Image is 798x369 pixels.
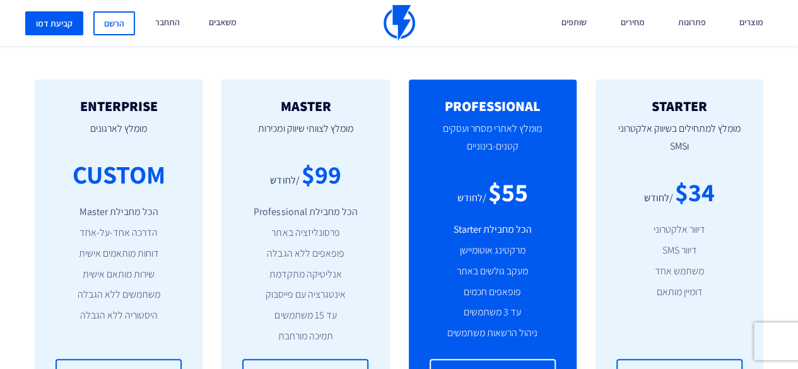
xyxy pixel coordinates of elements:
li: מרקטינג אוטומיישן [428,243,558,258]
div: /לחודש [457,191,486,206]
p: מומלץ לאתרי מסחר ועסקים קטנים-בינוניים [428,114,558,174]
p: מומלץ לארגונים [54,114,184,156]
h2: ENTERPRISE [54,98,184,114]
div: $34 [675,174,715,210]
li: אנליטיקה מתקדמת [240,267,370,282]
li: פופאפים ללא הגבלה [240,247,370,261]
li: הכל מחבילת Professional [240,205,370,220]
li: שירות מותאם אישית [54,267,184,282]
h2: STARTER [614,98,744,114]
div: $99 [301,156,341,192]
p: מומלץ למתחילים בשיווק אלקטרוני וSMS [614,114,744,174]
li: ניהול הרשאות משתמשים [428,326,558,341]
li: דוחות מותאמים אישית [54,247,184,261]
h2: MASTER [240,98,370,114]
li: הכל מחבילת Starter [428,223,558,237]
div: /לחודש [644,191,673,206]
li: משתמש אחד [614,264,744,279]
h2: PROFESSIONAL [428,98,558,114]
li: דיוור אלקטרוני [614,223,744,237]
li: משתמשים ללא הגבלה [54,288,184,302]
li: אינטגרציה עם פייסבוק [240,288,370,302]
a: קביעת דמו [25,11,83,35]
div: CUSTOM [73,156,165,192]
li: דומיין מותאם [614,285,744,300]
li: עד 3 משתמשים [428,305,558,320]
li: הכל מחבילת Master [54,205,184,220]
p: מומלץ לצוותי שיווק ומכירות [240,114,370,156]
li: עד 15 משתמשים [240,308,370,323]
li: תמיכה מורחבת [240,329,370,344]
div: $55 [488,174,528,210]
li: פופאפים חכמים [428,285,558,300]
li: פרסונליזציה באתר [240,226,370,240]
a: הרשם [93,11,135,35]
li: הדרכה אחד-על-אחד [54,226,184,240]
div: /לחודש [270,173,299,188]
li: מעקב גולשים באתר [428,264,558,279]
li: דיוור SMS [614,243,744,258]
li: היסטוריה ללא הגבלה [54,308,184,323]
